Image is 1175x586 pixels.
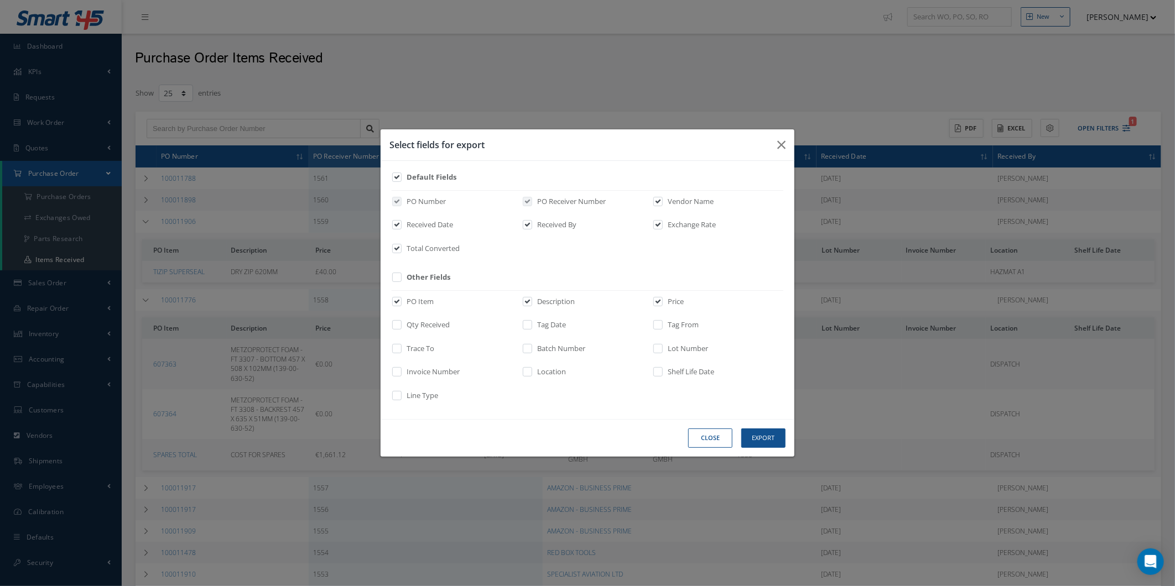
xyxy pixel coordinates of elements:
[392,172,770,187] div: Select and Deselect all columns from Default Fields
[534,196,606,207] label: PO Receiver Number
[404,196,446,207] label: PO Number
[404,172,456,183] label: Default Fields
[1137,548,1164,575] div: Open Intercom Messenger
[404,296,434,307] label: PO Item
[534,367,566,378] label: Location
[389,138,768,151] h3: Select fields for export
[665,196,714,207] label: Vendor Name
[665,219,716,231] label: Exchange Rate
[534,343,585,354] label: Batch Number
[534,219,576,231] label: Received By
[534,296,575,307] label: Description
[404,320,450,331] label: Qty Received
[665,367,714,378] label: Shelf Life Date
[392,272,770,287] div: Select and Deselect all columns from Other Fields
[665,296,684,307] label: Price
[404,272,450,283] label: Other Fields
[404,343,434,354] label: Trace To
[741,428,786,448] button: Export
[534,320,566,331] label: Tag Date
[404,243,460,254] label: Total Converted
[404,390,438,401] label: Line Type
[665,343,708,354] label: Lot Number
[665,320,699,331] label: Tag From
[404,367,460,378] label: Invoice Number
[688,428,732,448] button: Close
[404,219,453,231] label: Received Date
